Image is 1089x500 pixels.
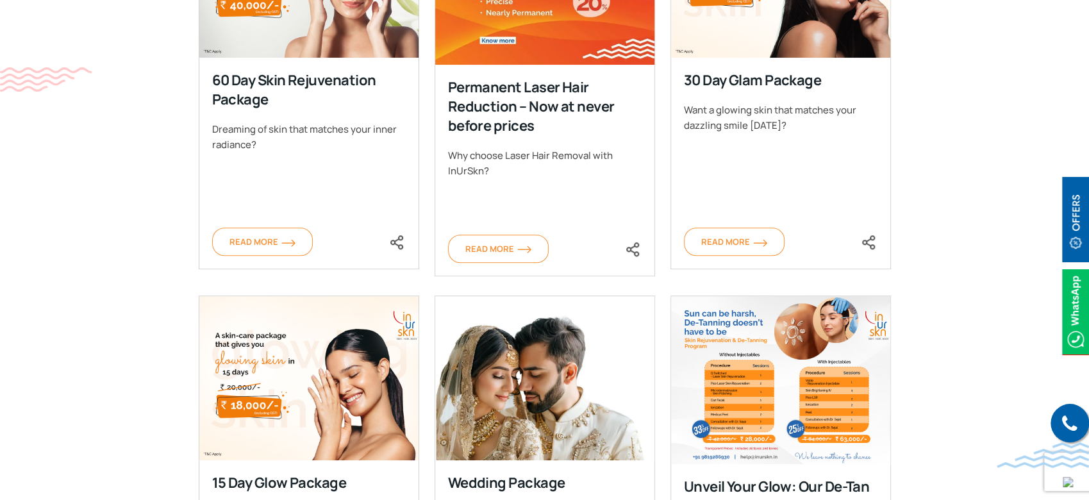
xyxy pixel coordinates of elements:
img: Wedding Package [435,296,655,461]
span: Read More [465,243,531,254]
div: Wedding Package [448,473,640,492]
img: orange-arrow [517,246,531,253]
img: share [389,235,404,250]
img: Unveil Your Glow: Our De-Tan Program [670,296,891,465]
span: Read More [229,236,295,247]
div: Dreaming of skin that matches your inner radiance? [212,122,406,153]
img: share [861,235,876,250]
div: 15 Day Glow Package [212,473,404,492]
img: up-blue-arrow.svg [1063,477,1073,487]
span: Read More [701,236,767,247]
div: Why choose Laser Hair Removal with InUrSkn? [448,148,642,179]
a: <div class="socialicons"><span class="close_share"><i class="fa fa-close"></i></span> <a href="ht... [625,241,640,255]
img: offerBt [1062,177,1089,262]
a: <div class="socialicons"><span class="close_share"><i class="fa fa-close"></i></span> <a href="ht... [389,234,404,248]
img: orange-arrow [281,239,295,247]
div: 30 Day Glam Package [684,71,876,90]
img: orange-arrow [753,239,767,247]
a: Read Moreorange-arrow [212,228,313,256]
a: Whatsappicon [1062,304,1089,318]
a: Read Moreorange-arrow [448,235,549,263]
div: 60 Day Skin Rejuvenation Package [212,71,404,109]
img: share [625,242,640,257]
div: Permanent Laser Hair Reduction – Now at never before prices [448,78,640,135]
div: Want a glowing skin that matches your dazzling smile [DATE]? [684,103,877,133]
img: 15 Day Glow Package [199,296,419,461]
a: <div class="socialicons"><span class="close_share"><i class="fa fa-close"></i></span> <a href="ht... [861,234,876,248]
img: bluewave [997,442,1089,468]
img: Whatsappicon [1062,269,1089,354]
a: Read Moreorange-arrow [684,228,785,256]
